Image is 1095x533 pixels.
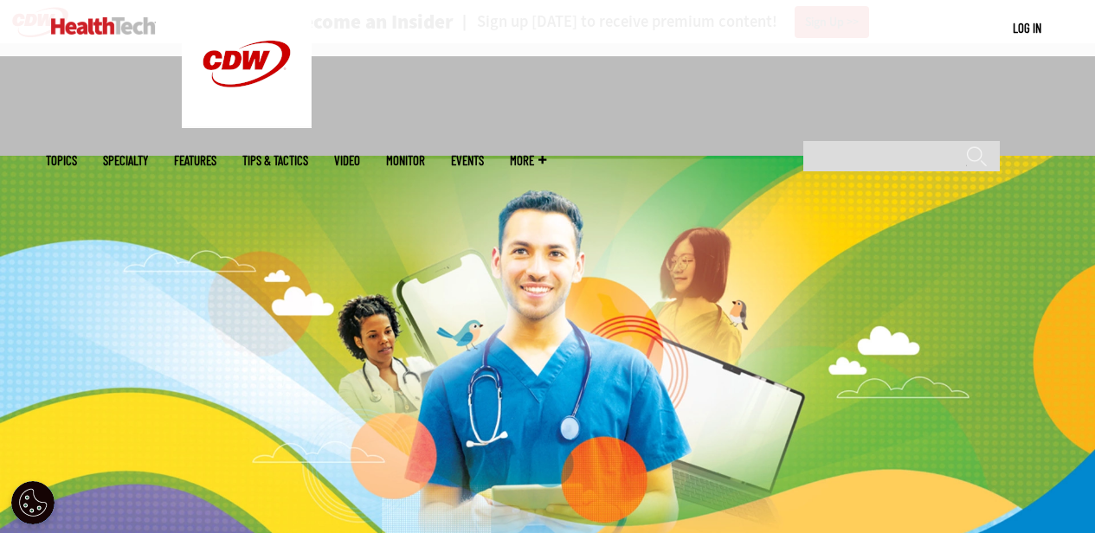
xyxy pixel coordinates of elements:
[510,154,546,167] span: More
[11,481,55,524] button: Open Preferences
[182,114,312,132] a: CDW
[1013,20,1041,35] a: Log in
[46,154,77,167] span: Topics
[386,154,425,167] a: MonITor
[174,154,216,167] a: Features
[51,17,156,35] img: Home
[103,154,148,167] span: Specialty
[1013,19,1041,37] div: User menu
[11,481,55,524] div: Cookie Settings
[242,154,308,167] a: Tips & Tactics
[334,154,360,167] a: Video
[451,154,484,167] a: Events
